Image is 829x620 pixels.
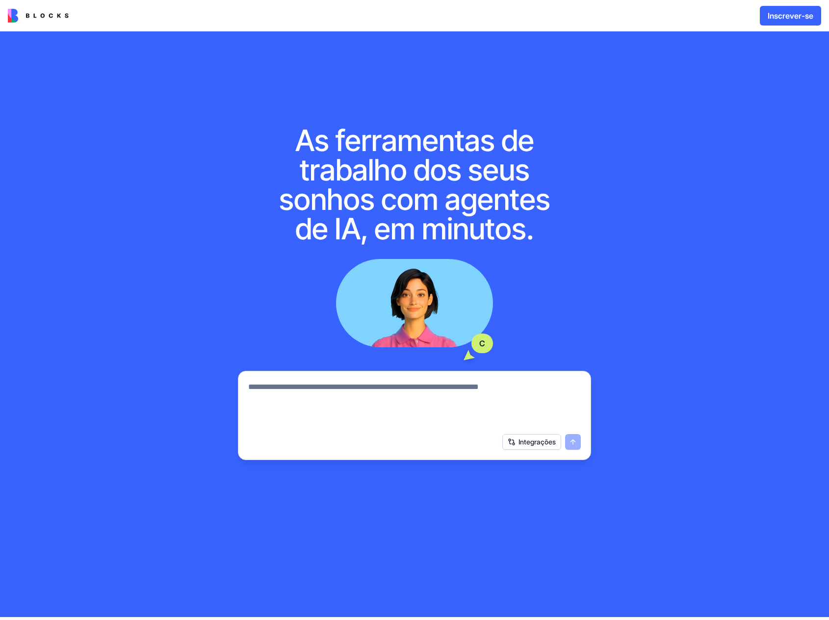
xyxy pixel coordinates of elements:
[502,434,561,450] button: Integrações
[8,9,69,23] img: logotipo
[518,438,556,446] font: Integrações
[760,6,821,26] button: Inscrever-se
[479,338,485,348] font: C
[768,11,813,21] font: Inscrever-se
[279,123,550,246] font: As ferramentas de trabalho dos seus sonhos com agentes de IA, em minutos.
